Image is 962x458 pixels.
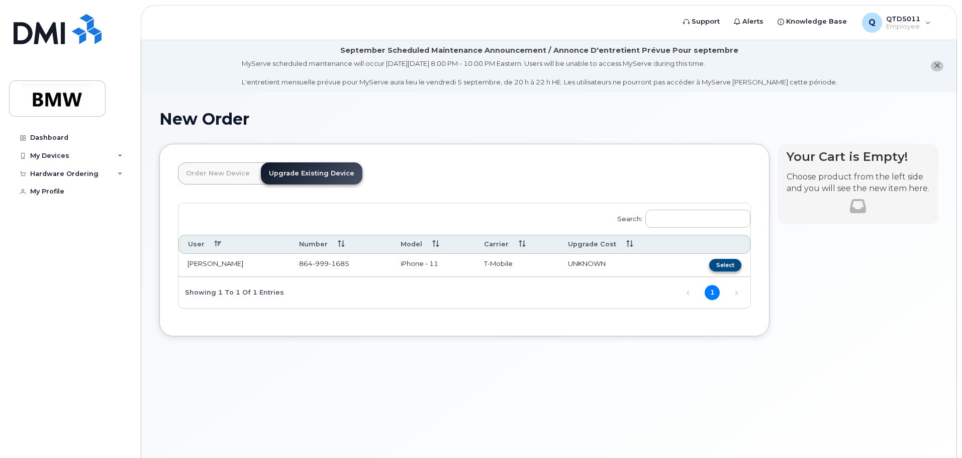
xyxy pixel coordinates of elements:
[313,259,329,267] span: 999
[931,61,943,71] button: close notification
[392,235,475,253] th: Model: activate to sort column ascending
[290,235,392,253] th: Number: activate to sort column ascending
[178,284,284,301] div: Showing 1 to 1 of 1 entries
[709,259,741,271] button: Select
[340,45,738,56] div: September Scheduled Maintenance Announcement / Annonce D'entretient Prévue Pour septembre
[645,210,750,228] input: Search:
[261,162,362,185] a: Upgrade Existing Device
[178,254,290,277] td: [PERSON_NAME]
[568,259,606,267] span: UNKNOWN
[475,254,559,277] td: T-Mobile
[178,162,258,185] a: Order New Device
[329,259,349,267] span: 1685
[559,235,677,253] th: Upgrade Cost: activate to sort column ascending
[299,259,349,267] span: 864
[729,286,744,301] a: Next
[475,235,559,253] th: Carrier: activate to sort column ascending
[178,235,290,253] th: User: activate to sort column descending
[242,59,837,87] div: MyServe scheduled maintenance will occur [DATE][DATE] 8:00 PM - 10:00 PM Eastern. Users will be u...
[159,110,938,128] h1: New Order
[681,286,696,301] a: Previous
[392,254,475,277] td: iPhone - 11
[787,171,929,195] p: Choose product from the left side and you will see the new item here.
[918,414,954,450] iframe: Messenger Launcher
[705,285,720,300] a: 1
[787,150,929,163] h4: Your Cart is Empty!
[611,203,750,231] label: Search:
